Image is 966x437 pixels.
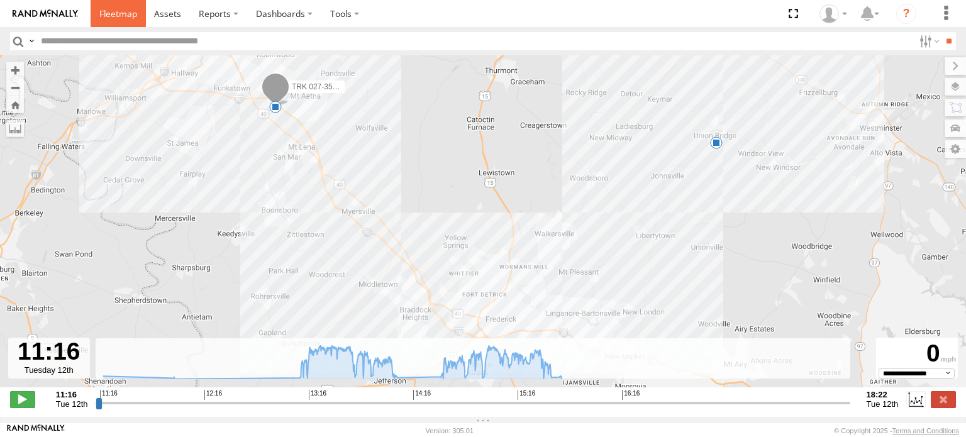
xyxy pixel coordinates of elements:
[204,390,222,400] span: 12:16
[892,427,959,434] a: Terms and Conditions
[426,427,474,434] div: Version: 305.01
[6,79,24,96] button: Zoom out
[7,424,65,437] a: Visit our Website
[6,62,24,79] button: Zoom in
[413,390,431,400] span: 14:16
[945,140,966,158] label: Map Settings
[834,427,959,434] div: © Copyright 2025 -
[931,391,956,407] label: Close
[622,390,640,400] span: 16:16
[26,32,36,50] label: Search Query
[914,32,941,50] label: Search Filter Options
[867,390,899,399] strong: 18:22
[292,82,387,91] span: TRK 027-357660106501067
[867,399,899,409] span: Tue 12th Aug 2025
[878,340,956,368] div: 0
[100,390,118,400] span: 11:16
[518,390,535,400] span: 15:16
[815,4,852,23] div: Kelly Harley
[10,391,35,407] label: Play/Stop
[309,390,326,400] span: 13:16
[56,390,88,399] strong: 11:16
[13,9,78,18] img: rand-logo.svg
[6,96,24,113] button: Zoom Home
[6,119,24,137] label: Measure
[56,399,88,409] span: Tue 12th Aug 2025
[896,4,916,24] i: ?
